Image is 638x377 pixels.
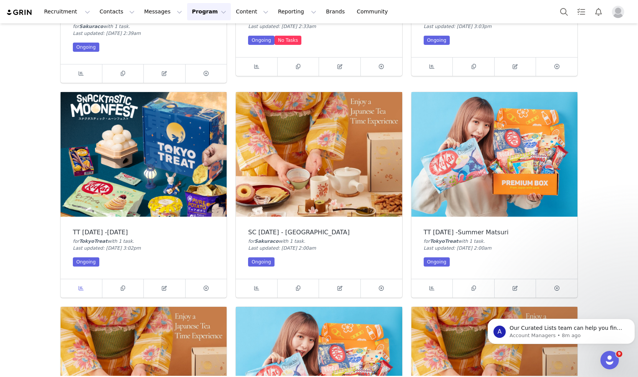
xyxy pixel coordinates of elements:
[79,239,108,244] span: TokyoTreat
[248,257,275,267] div: Ongoing
[411,92,577,217] img: TT July 2025 -Summer Matsuri
[352,3,396,20] a: Community
[140,3,187,20] button: Messages
[73,23,214,30] div: for with 1 task .
[255,239,279,244] span: Sakuraco
[275,36,301,45] div: No Tasks
[187,3,231,20] button: Program
[600,351,619,369] iframe: Intercom live chat
[39,3,95,20] button: Recruitment
[424,23,565,30] div: Last updated: [DATE] 3:03pm
[231,3,273,20] button: Content
[424,245,565,252] div: Last updated: [DATE] 2:00am
[424,229,565,236] div: TT [DATE] -Summer Matsuri
[424,257,450,267] div: Ongoing
[424,36,450,45] div: Ongoing
[6,9,33,16] img: grin logo
[573,3,590,20] a: Tasks
[424,238,565,245] div: for with 1 task .
[73,238,214,245] div: for with 1 task .
[430,239,458,244] span: TokyoTreat
[485,303,638,356] iframe: Intercom notifications message
[607,6,632,18] button: Profile
[556,3,572,20] button: Search
[248,229,390,236] div: SC [DATE] - [GEOGRAPHIC_DATA]
[273,3,321,20] button: Reporting
[612,6,624,18] img: placeholder-profile.jpg
[61,92,227,217] img: TT August 2025 -Tsukimi
[321,3,352,20] a: Brands
[95,3,139,20] button: Contacts
[73,229,214,236] div: TT [DATE] -[DATE]
[248,23,390,30] div: Last updated: [DATE] 2:33am
[616,351,622,357] span: 9
[248,36,275,45] div: Ongoing
[590,3,607,20] button: Notifications
[73,257,99,267] div: Ongoing
[236,92,402,217] img: SC July 2025 - Okinawa
[248,238,390,245] div: for with 1 task .
[73,30,214,37] div: Last updated: [DATE] 2:39am
[73,245,214,252] div: Last updated: [DATE] 3:02pm
[73,43,99,52] div: Ongoing
[248,245,390,252] div: Last updated: [DATE] 2:00am
[79,24,104,29] span: Sakuraco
